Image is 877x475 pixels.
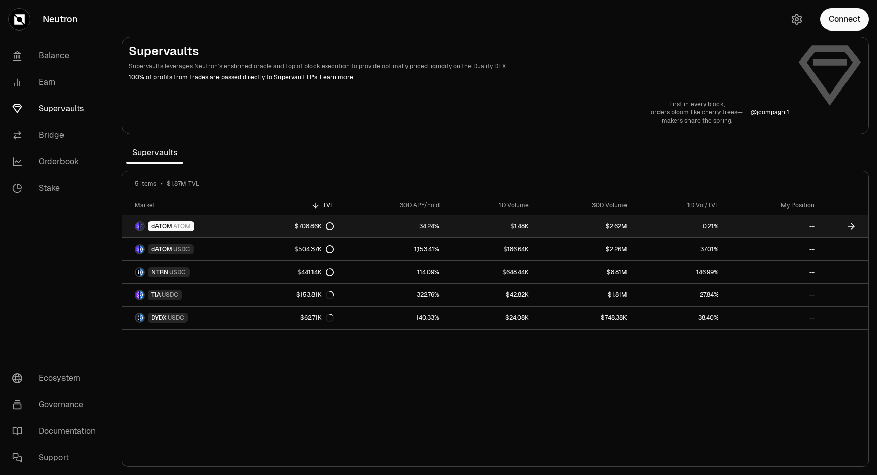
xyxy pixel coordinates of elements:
h2: Supervaults [129,43,789,60]
button: Connect [820,8,869,31]
a: DYDX LogoUSDC LogoDYDXUSDC [122,307,253,329]
div: 30D APY/hold [346,201,440,210]
img: NTRN Logo [136,268,139,276]
a: dATOM LogoATOM LogodATOMATOM [122,215,253,237]
a: 146.99% [633,261,725,283]
a: 38.40% [633,307,725,329]
img: dATOM Logo [136,245,139,253]
img: ATOM Logo [140,222,144,230]
div: $504.37K [294,245,334,253]
a: -- [725,215,821,237]
span: USDC [168,314,184,322]
div: 1D Vol/TVL [639,201,719,210]
a: dATOM LogoUSDC LogodATOMUSDC [122,238,253,260]
img: USDC Logo [140,314,144,322]
a: $1.81M [535,284,633,306]
img: USDC Logo [140,245,144,253]
a: $42.82K [446,284,535,306]
span: ATOM [173,222,191,230]
a: $648.44K [446,261,535,283]
a: 322.76% [340,284,446,306]
a: $2.62M [535,215,633,237]
span: $1.87M TVL [167,180,199,188]
div: 30D Volume [541,201,627,210]
a: $748.38K [535,307,633,329]
p: Supervaults leverages Neutron's enshrined oracle and top of block execution to provide optimally ... [129,62,789,71]
img: USDC Logo [140,291,144,299]
a: $153.81K [253,284,340,306]
a: NTRN LogoUSDC LogoNTRNUSDC [122,261,253,283]
a: Documentation [4,418,110,444]
a: 0.21% [633,215,725,237]
a: Ecosystem [4,365,110,392]
div: 1D Volume [452,201,529,210]
div: $441.14K [297,268,334,276]
img: DYDX Logo [136,314,139,322]
a: Stake [4,175,110,201]
a: $1.48K [446,215,535,237]
a: -- [725,238,821,260]
a: Learn more [320,73,353,81]
p: 100% of profits from trades are passed directly to Supervault LPs. [129,73,789,82]
a: $2.26M [535,238,633,260]
a: 34.24% [340,215,446,237]
a: Governance [4,392,110,418]
a: Orderbook [4,149,110,175]
img: TIA Logo [136,291,139,299]
p: First in every block, [651,100,743,108]
div: Market [135,201,247,210]
span: 5 items [135,180,156,188]
img: USDC Logo [140,268,144,276]
a: $8.81M [535,261,633,283]
a: $62.71K [253,307,340,329]
span: DYDX [151,314,167,322]
a: @jcompagni1 [751,108,789,116]
img: dATOM Logo [136,222,139,230]
a: -- [725,307,821,329]
span: Supervaults [126,142,183,163]
a: Bridge [4,122,110,149]
p: makers share the spring. [651,116,743,125]
span: USDC [173,245,190,253]
div: TVL [259,201,334,210]
a: First in every block,orders bloom like cherry trees—makers share the spring. [651,100,743,125]
a: -- [725,261,821,283]
a: 140.33% [340,307,446,329]
p: @ jcompagni1 [751,108,789,116]
a: 1,153.41% [340,238,446,260]
span: dATOM [151,245,172,253]
a: $441.14K [253,261,340,283]
a: $186.64K [446,238,535,260]
div: $62.71K [300,314,334,322]
a: TIA LogoUSDC LogoTIAUSDC [122,284,253,306]
a: -- [725,284,821,306]
span: NTRN [151,268,168,276]
a: $24.08K [446,307,535,329]
span: USDC [162,291,178,299]
div: My Position [731,201,815,210]
span: dATOM [151,222,172,230]
div: $153.81K [296,291,334,299]
a: Balance [4,43,110,69]
a: 27.84% [633,284,725,306]
div: $708.86K [295,222,334,230]
p: orders bloom like cherry trees— [651,108,743,116]
span: TIA [151,291,161,299]
a: 37.01% [633,238,725,260]
a: Support [4,444,110,471]
a: Earn [4,69,110,96]
a: $504.37K [253,238,340,260]
span: USDC [169,268,186,276]
a: $708.86K [253,215,340,237]
a: 114.09% [340,261,446,283]
a: Supervaults [4,96,110,122]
